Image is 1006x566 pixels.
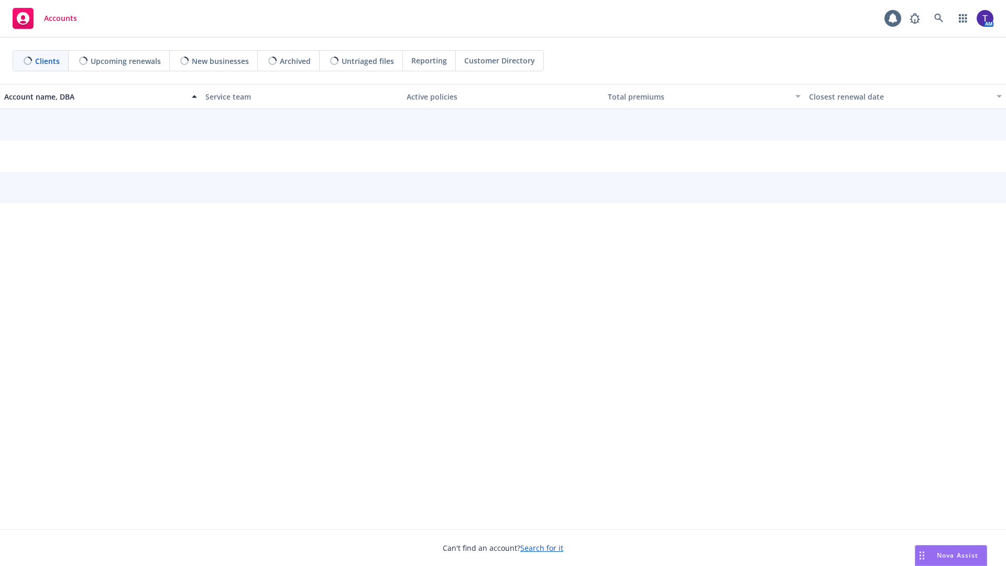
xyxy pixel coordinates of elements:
img: photo [977,10,993,27]
div: Closest renewal date [809,91,990,102]
button: Service team [201,84,402,109]
button: Closest renewal date [805,84,1006,109]
button: Nova Assist [915,545,987,566]
a: Switch app [953,8,974,29]
span: Reporting [411,55,447,66]
a: Report a Bug [904,8,925,29]
span: Clients [35,56,60,67]
div: Total premiums [608,91,789,102]
a: Accounts [8,4,81,33]
button: Active policies [402,84,604,109]
a: Search [928,8,949,29]
span: Can't find an account? [443,542,563,553]
div: Active policies [407,91,599,102]
button: Total premiums [604,84,805,109]
span: Untriaged files [342,56,394,67]
div: Service team [205,91,398,102]
span: Customer Directory [464,55,535,66]
div: Drag to move [915,546,928,565]
div: Account name, DBA [4,91,185,102]
span: Accounts [44,14,77,23]
span: Archived [280,56,311,67]
span: New businesses [192,56,249,67]
span: Nova Assist [937,551,978,560]
a: Search for it [520,543,563,553]
span: Upcoming renewals [91,56,161,67]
